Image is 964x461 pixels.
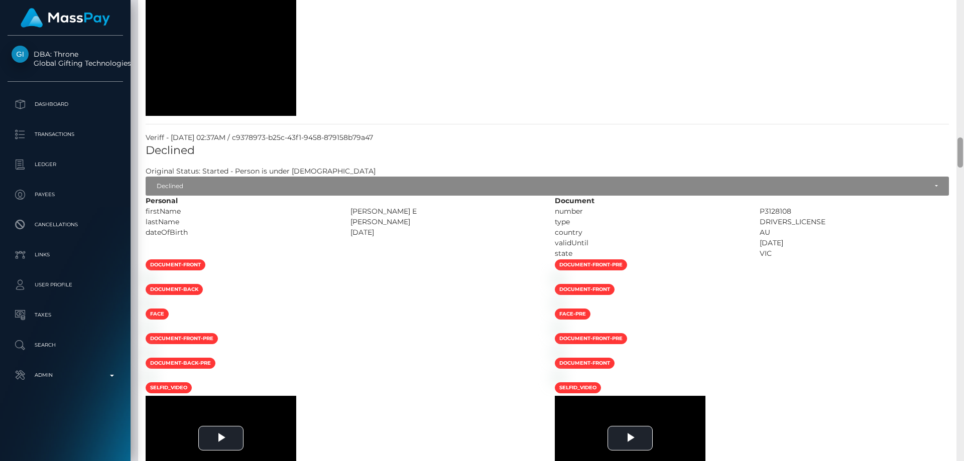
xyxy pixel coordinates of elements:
h7: Original Status: Started - Person is under [DEMOGRAPHIC_DATA] [146,167,376,176]
div: type [547,217,752,227]
span: document-back-pre [146,358,215,369]
div: Declined [157,182,927,190]
p: Links [12,247,119,262]
div: number [547,206,752,217]
p: Search [12,338,119,353]
div: lastName [138,217,343,227]
button: Play Video [198,426,244,450]
a: Payees [8,182,123,207]
img: cd28486d-4e9e-4227-9bcb-db79c9a53ec2 [146,324,154,332]
p: Cancellations [12,217,119,232]
p: User Profile [12,277,119,292]
span: face [146,309,169,320]
a: Search [8,333,123,358]
div: firstName [138,206,343,217]
p: Transactions [12,127,119,142]
img: 0a83fdb6-0849-4c79-bef1-b9bb809914ef [555,275,563,283]
a: Ledger [8,152,123,177]
span: selfid_video [146,382,192,393]
img: 2a0edffe-f845-41ec-965f-1a531b0443f7 [555,299,563,308]
strong: Document [555,196,594,205]
span: document-front [146,259,205,270]
div: [DATE] [752,238,957,248]
span: document-front-pre [146,333,218,344]
img: c8aae863-7b61-4b5b-898d-e5ccbda90329 [146,275,154,283]
a: Admin [8,363,123,388]
div: [PERSON_NAME] [343,217,548,227]
img: 8e2a8fec-4b3a-4860-bbf5-8188336481e1 [146,299,154,308]
div: state [547,248,752,259]
span: document-back [146,284,203,295]
img: 174bc4b9-5fe1-45e3-ad0e-b1b99bbec555 [555,349,563,357]
button: Play Video [608,426,653,450]
img: aeb3bc32-b1ee-4155-821a-2fcf50bd27f6 [555,373,563,381]
div: P3128108 [752,206,957,217]
span: document-front-pre [555,259,627,270]
img: 21ea903a-1c90-4628-9949-5a5604880153 [146,349,154,357]
a: Taxes [8,302,123,328]
span: selfid_video [555,382,601,393]
div: Veriff - [DATE] 02:37AM / c9378973-b25c-43f1-9458-879158b79a47 [138,132,956,143]
img: cd9b5e3c-7875-4568-adaf-6aaa3f191dba [555,324,563,332]
span: document-front-pre [555,333,627,344]
strong: Personal [146,196,178,205]
a: Cancellations [8,212,123,237]
p: Ledger [12,157,119,172]
h5: Declined [146,143,949,159]
p: Payees [12,187,119,202]
div: DRIVERS_LICENSE [752,217,957,227]
img: Global Gifting Technologies Inc [12,46,29,63]
div: VIC [752,248,957,259]
p: Admin [12,368,119,383]
p: Dashboard [12,97,119,112]
span: DBA: Throne Global Gifting Technologies Inc [8,50,123,68]
div: AU [752,227,957,238]
span: document-front [555,284,615,295]
span: face-pre [555,309,590,320]
div: validUntil [547,238,752,248]
img: f8591378-23eb-4145-8d4e-7e64a2c4c841 [146,373,154,381]
img: MassPay Logo [21,8,110,28]
p: Taxes [12,308,119,323]
div: country [547,227,752,238]
a: Transactions [8,122,123,147]
div: dateOfBirth [138,227,343,238]
button: Declined [146,177,949,196]
a: User Profile [8,272,123,297]
a: Links [8,242,123,267]
a: Dashboard [8,92,123,117]
span: document-front [555,358,615,369]
div: [PERSON_NAME] E [343,206,548,217]
div: [DATE] [343,227,548,238]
